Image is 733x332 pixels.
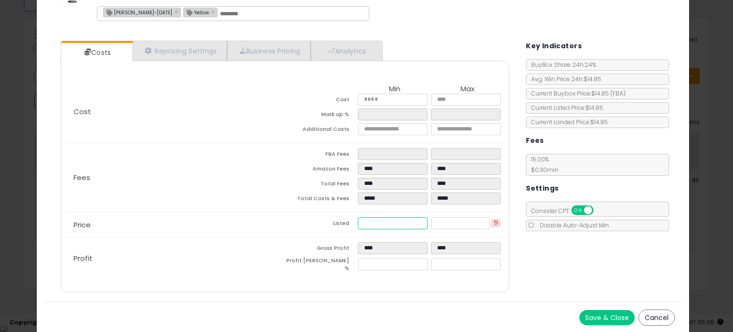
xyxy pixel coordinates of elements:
[579,310,635,325] button: Save & Close
[285,123,358,138] td: Additional Costs
[285,94,358,108] td: Cost
[285,148,358,163] td: FBA Fees
[639,310,675,326] button: Cancel
[526,75,601,83] span: Avg. Win Price 24h: $14.85
[285,257,358,275] td: Profit [PERSON_NAME] %
[61,43,132,62] a: Costs
[526,104,603,112] span: Current Listed Price: $14.85
[526,155,558,174] span: 15.00 %
[104,8,172,16] span: [PERSON_NAME]-[DATE]
[610,89,626,97] span: ( FBA )
[285,193,358,207] td: Total Costs & Fees
[526,40,582,52] h5: Key Indicators
[285,108,358,123] td: Mark up %
[184,8,209,16] span: Yellow
[592,206,607,214] span: OFF
[526,89,626,97] span: Current Buybox Price:
[175,7,180,16] a: ×
[526,61,596,69] span: BuyBox Share 24h: 24%
[227,41,311,61] a: Business Pricing
[358,85,431,94] th: Min
[66,174,285,182] p: Fees
[66,221,285,229] p: Price
[66,255,285,262] p: Profit
[526,118,608,126] span: Current Landed Price: $14.85
[311,41,381,61] a: Analytics
[285,178,358,193] td: Total Fees
[133,41,227,61] a: Repricing Settings
[431,85,504,94] th: Max
[526,182,558,194] h5: Settings
[591,89,626,97] span: $14.85
[66,108,285,116] p: Cost
[211,7,217,16] a: ×
[526,207,606,215] span: Consider CPT:
[526,135,544,147] h5: Fees
[285,163,358,178] td: Amazon Fees
[285,217,358,232] td: Listed
[526,166,558,174] span: $0.30 min
[572,206,584,214] span: ON
[535,221,609,229] span: Disable Auto-Adjust Min
[285,242,358,257] td: Gross Profit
